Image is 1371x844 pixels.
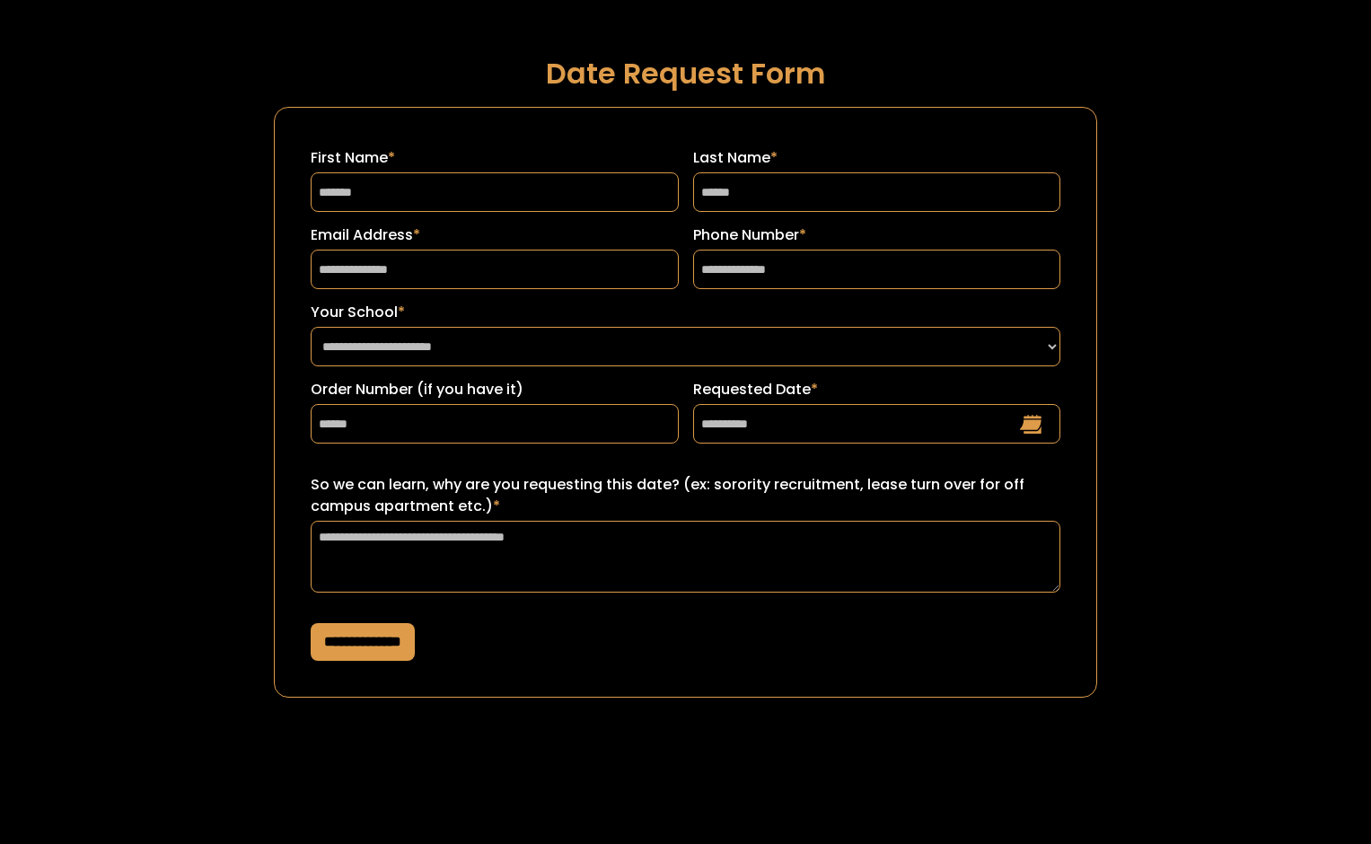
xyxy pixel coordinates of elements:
[693,224,1060,246] label: Phone Number
[693,379,1060,400] label: Requested Date
[311,474,1059,517] label: So we can learn, why are you requesting this date? (ex: sorority recruitment, lease turn over for...
[274,57,1096,89] h1: Date Request Form
[311,379,678,400] label: Order Number (if you have it)
[274,107,1096,698] form: Request a Date Form
[311,302,1059,323] label: Your School
[311,147,678,169] label: First Name
[693,147,1060,169] label: Last Name
[311,224,678,246] label: Email Address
